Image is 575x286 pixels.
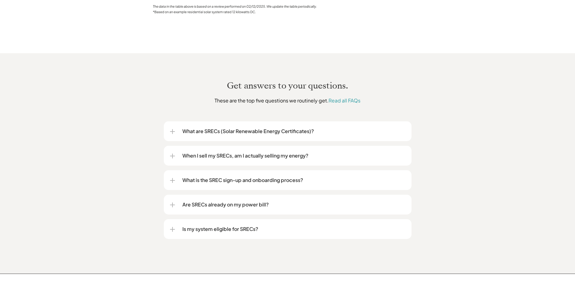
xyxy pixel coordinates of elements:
p: These are the top five questions we routinely get. [173,97,402,104]
p: Is my system eligible for SRECs? [182,225,405,233]
a: Read all FAQs [329,97,360,104]
p: Are SRECs already on my power bill? [182,201,405,208]
p: What is the SREC sign-up and onboarding process? [182,176,405,184]
p: What are SRECs (Solar Renewable Energy Certificates)? [182,128,405,135]
p: When I sell my SRECs, am I actually selling my energy? [182,152,405,159]
h2: Get answers to your questions. [111,80,464,92]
